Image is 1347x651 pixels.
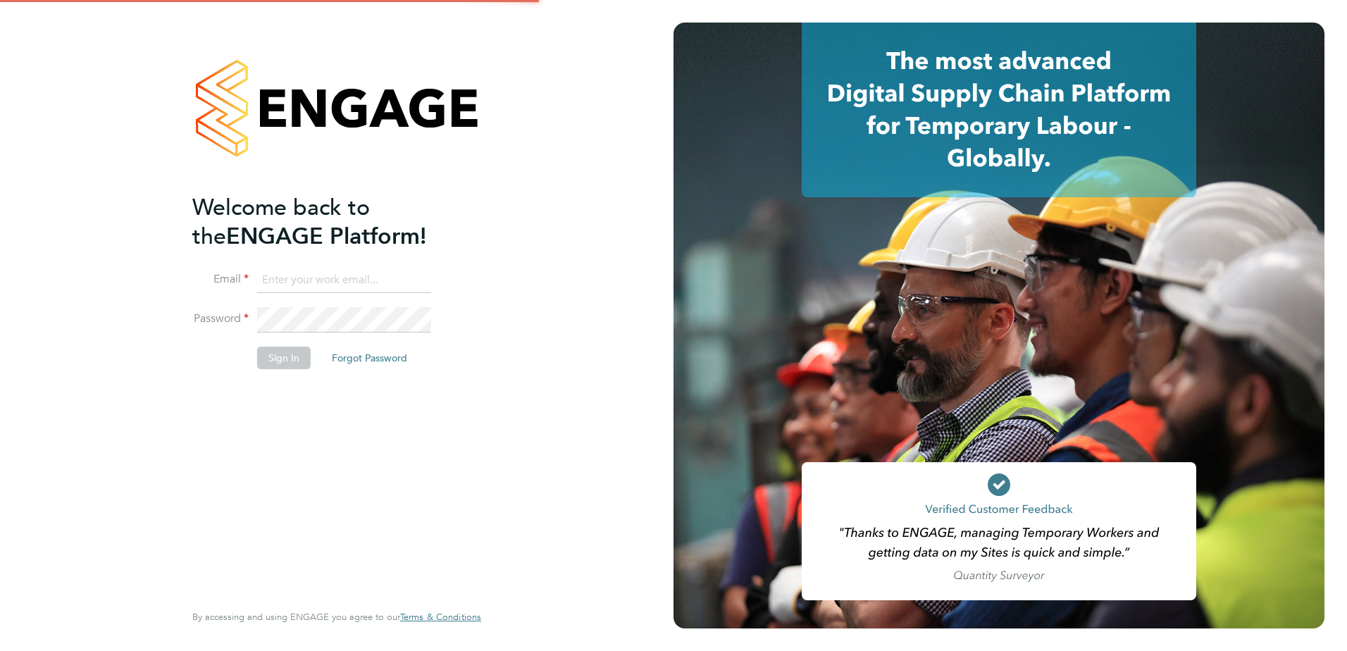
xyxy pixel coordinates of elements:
label: Email [192,272,249,287]
span: Terms & Conditions [400,611,481,623]
span: Welcome back to the [192,194,370,250]
button: Forgot Password [321,347,418,369]
h2: ENGAGE Platform! [192,193,467,251]
input: Enter your work email... [257,268,431,293]
label: Password [192,311,249,326]
span: By accessing and using ENGAGE you agree to our [192,611,481,623]
button: Sign In [257,347,311,369]
a: Terms & Conditions [400,612,481,623]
